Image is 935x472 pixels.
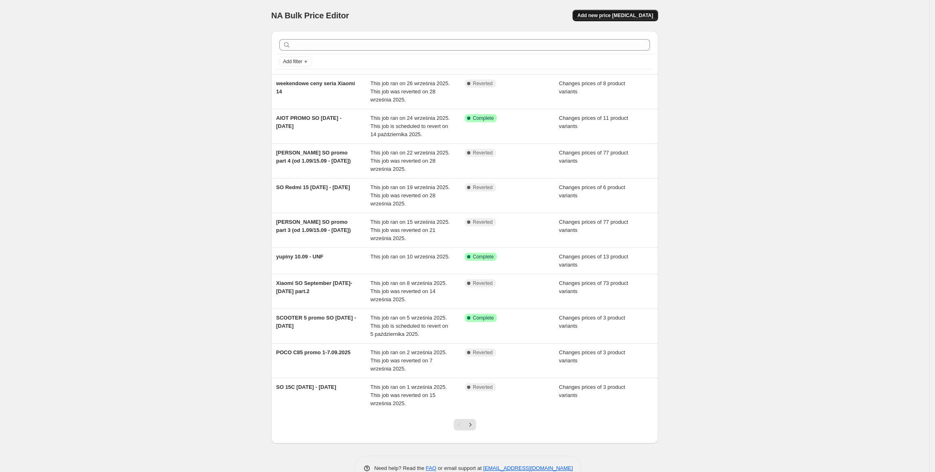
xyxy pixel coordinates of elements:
span: Changes prices of 77 product variants [559,150,628,164]
span: Changes prices of 3 product variants [559,315,626,329]
button: Add filter [279,57,312,66]
span: This job ran on 5 września 2025. This job is scheduled to revert on 5 października 2025. [371,315,448,337]
span: Add filter [283,58,302,65]
span: SO Redmi 15 [DATE] - [DATE] [276,184,350,190]
span: This job ran on 22 września 2025. This job was reverted on 28 września 2025. [371,150,450,172]
span: Complete [473,315,494,321]
span: Changes prices of 77 product variants [559,219,628,233]
span: This job ran on 19 września 2025. This job was reverted on 28 września 2025. [371,184,450,207]
span: weekendowe ceny seria Xiaomi 14 [276,80,355,95]
span: Reverted [473,280,493,287]
span: This job ran on 15 września 2025. This job was reverted on 21 września 2025. [371,219,450,241]
span: Reverted [473,184,493,191]
span: Changes prices of 8 product variants [559,80,626,95]
span: Changes prices of 6 product variants [559,184,626,199]
span: Reverted [473,384,493,390]
span: AIOT PROMO SO [DATE] - [DATE] [276,115,342,129]
span: Reverted [473,150,493,156]
span: This job ran on 10 września 2025. [371,254,450,260]
span: Complete [473,115,494,121]
span: SO 15C [DATE] - [DATE] [276,384,336,390]
a: FAQ [426,465,437,471]
button: Add new price [MEDICAL_DATA] [573,10,658,21]
span: yupiny 10.09 - UNF [276,254,323,260]
span: Changes prices of 3 product variants [559,384,626,398]
a: [EMAIL_ADDRESS][DOMAIN_NAME] [483,465,573,471]
span: NA Bulk Price Editor [271,11,349,20]
span: Changes prices of 11 product variants [559,115,628,129]
span: Reverted [473,219,493,225]
span: This job ran on 26 września 2025. This job was reverted on 28 września 2025. [371,80,450,103]
span: Add new price [MEDICAL_DATA] [577,12,653,19]
span: This job ran on 8 września 2025. This job was reverted on 14 września 2025. [371,280,447,302]
span: This job ran on 24 września 2025. This job is scheduled to revert on 14 października 2025. [371,115,450,137]
span: [PERSON_NAME] SO promo part 4 (od 1.09/15.09 - [DATE]) [276,150,351,164]
span: SCOOTER 5 promo SO [DATE] - [DATE] [276,315,356,329]
span: Complete [473,254,494,260]
span: Reverted [473,80,493,87]
span: Changes prices of 73 product variants [559,280,628,294]
span: Changes prices of 13 product variants [559,254,628,268]
span: [PERSON_NAME] SO promo part 3 (od 1.09/15.09 - [DATE]) [276,219,351,233]
span: Reverted [473,349,493,356]
span: or email support at [437,465,483,471]
button: Next [465,419,476,430]
span: Changes prices of 3 product variants [559,349,626,364]
span: Xiaomi SO September [DATE]- [DATE] part.2 [276,280,352,294]
span: This job ran on 1 września 2025. This job was reverted on 15 września 2025. [371,384,447,406]
span: POCO C85 promo 1-7.09.2025 [276,349,351,355]
span: This job ran on 2 września 2025. This job was reverted on 7 września 2025. [371,349,447,372]
nav: Pagination [454,419,476,430]
span: Need help? Read the [374,465,426,471]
